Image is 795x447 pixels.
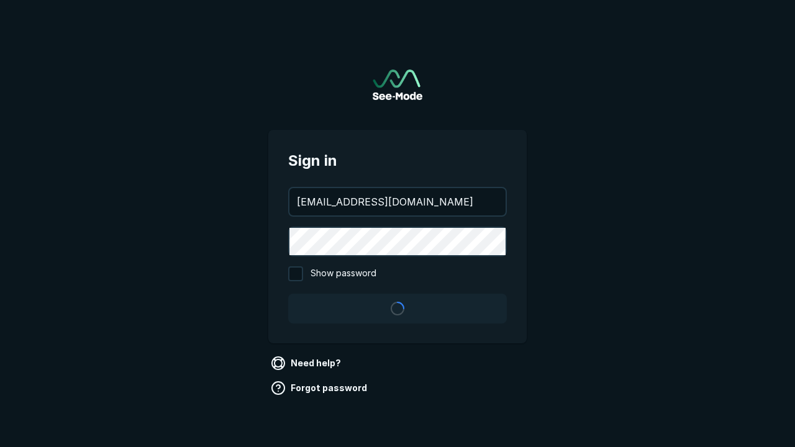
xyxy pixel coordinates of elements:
img: See-Mode Logo [373,70,422,100]
a: Go to sign in [373,70,422,100]
input: your@email.com [289,188,506,215]
span: Sign in [288,150,507,172]
a: Forgot password [268,378,372,398]
a: Need help? [268,353,346,373]
span: Show password [311,266,376,281]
